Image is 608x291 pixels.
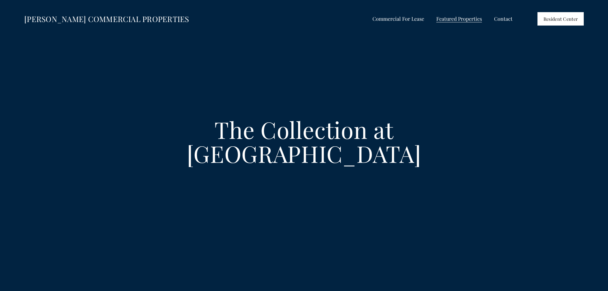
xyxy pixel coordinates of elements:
a: [PERSON_NAME] COMMERCIAL PROPERTIES [24,14,189,24]
a: folder dropdown [436,14,482,24]
span: Commercial For Lease [372,15,424,23]
span: Featured Properties [436,15,482,23]
h1: The Collection at [GEOGRAPHIC_DATA] [101,118,507,165]
a: Contact [494,14,513,24]
a: folder dropdown [372,14,424,24]
a: Resident Center [537,12,584,26]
